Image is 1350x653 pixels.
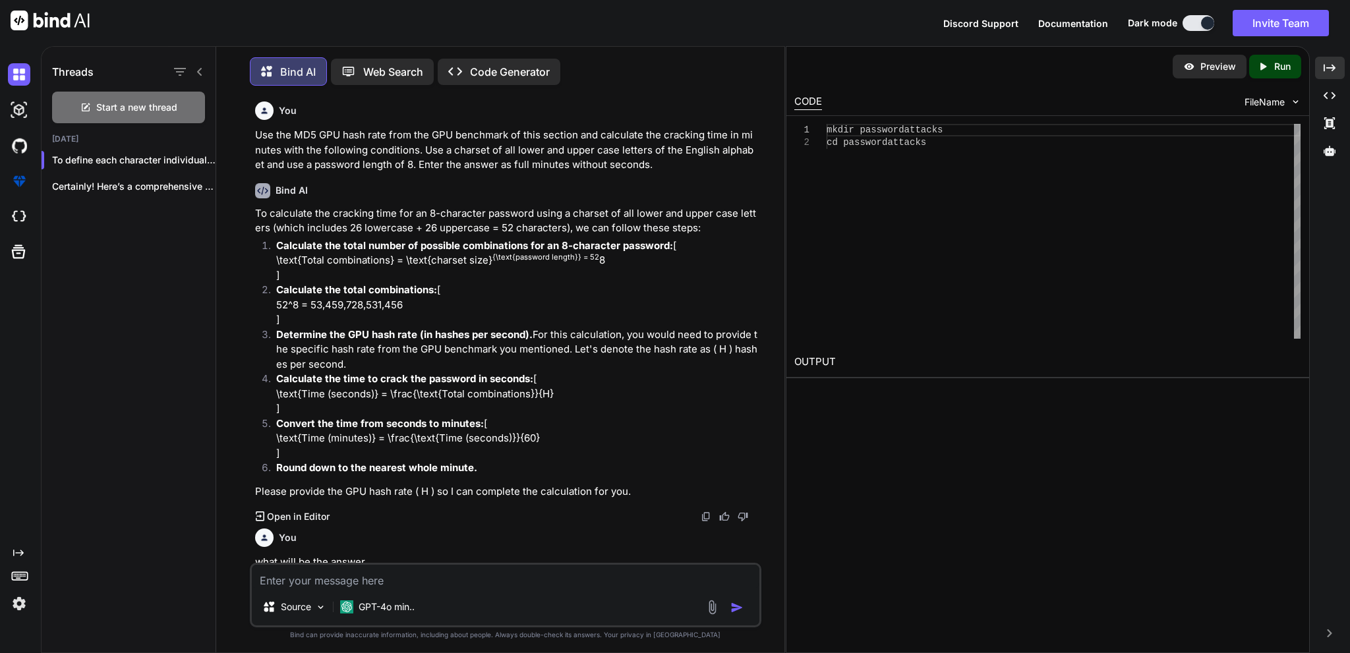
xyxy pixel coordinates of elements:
img: Bind AI [11,11,90,30]
img: attachment [705,600,720,615]
img: dislike [738,511,748,522]
p: To calculate the cracking time for an 8-character password using a charset of all lower and upper... [255,206,758,236]
img: githubDark [8,134,30,157]
img: premium [8,170,30,192]
p: Open in Editor [267,510,330,523]
img: darkChat [8,63,30,86]
img: preview [1183,61,1195,72]
p: Run [1274,60,1291,73]
strong: Determine the GPU hash rate (in hashes per second). [276,328,533,341]
strong: Calculate the total number of possible combinations for an 8-character password: [276,239,673,252]
h6: You [279,531,297,544]
p: Source [281,600,311,613]
span: Discord Support [943,18,1018,29]
h1: Threads [52,64,94,80]
strong: Round down to the nearest whole minute. [276,461,477,474]
strong: Convert the time from seconds to minutes: [276,417,484,430]
p: [ \text{Time (minutes)} = \frac{\text{Time (seconds)}}{60} ] [276,416,758,461]
p: [ \text{Total combinations} = \text{charset size} 8 ] [276,239,758,283]
h6: You [279,104,297,117]
strong: Calculate the time to crack the password in seconds: [276,372,533,385]
p: Preview [1200,60,1236,73]
p: Web Search [363,64,423,80]
img: GPT-4o mini [340,600,353,613]
img: darkAi-studio [8,99,30,121]
p: Bind can provide inaccurate information, including about people. Always double-check its answers.... [250,630,761,640]
h2: OUTPUT [786,347,1308,378]
h6: Bind AI [276,184,308,197]
button: Documentation [1038,16,1108,30]
strong: Calculate the total combinations: [276,283,437,296]
img: copy [701,511,711,522]
div: 1 [794,124,809,136]
span: mkdir passwordattacks [827,125,943,135]
p: GPT-4o min.. [359,600,415,613]
img: settings [8,592,30,615]
img: icon [730,601,744,614]
sup: {\text{password length}} = 52 [492,252,599,262]
img: chevron down [1290,96,1301,107]
p: what will be the answer [255,555,758,570]
span: Start a new thread [96,101,177,114]
div: CODE [794,94,822,110]
button: Invite Team [1233,10,1329,36]
div: 2 [794,136,809,149]
p: Please provide the GPU hash rate ( H ) so I can complete the calculation for you. [255,484,758,499]
p: Bind AI [280,64,316,80]
span: FileName [1245,96,1285,109]
p: [ \text{Time (seconds)} = \frac{\text{Total combinations}}{H} ] [276,372,758,416]
button: Discord Support [943,16,1018,30]
img: like [719,511,730,522]
h2: [DATE] [42,134,216,144]
p: Code Generator [470,64,550,80]
p: For this calculation, you would need to provide the specific hash rate from the GPU benchmark you... [276,327,758,372]
p: Use the MD5 GPU hash rate from the GPU benchmark of this section and calculate the cracking time ... [255,128,758,173]
p: [ 52^8 = 53,459,728,531,456 ] [276,283,758,327]
img: cloudideIcon [8,206,30,228]
span: Dark mode [1128,16,1177,30]
p: To define each character individually us... [52,154,216,167]
img: Pick Models [315,602,326,613]
p: Certainly! Here’s a comprehensive list o... [52,180,216,193]
span: cd passwordattacks [827,137,926,148]
span: Documentation [1038,18,1108,29]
